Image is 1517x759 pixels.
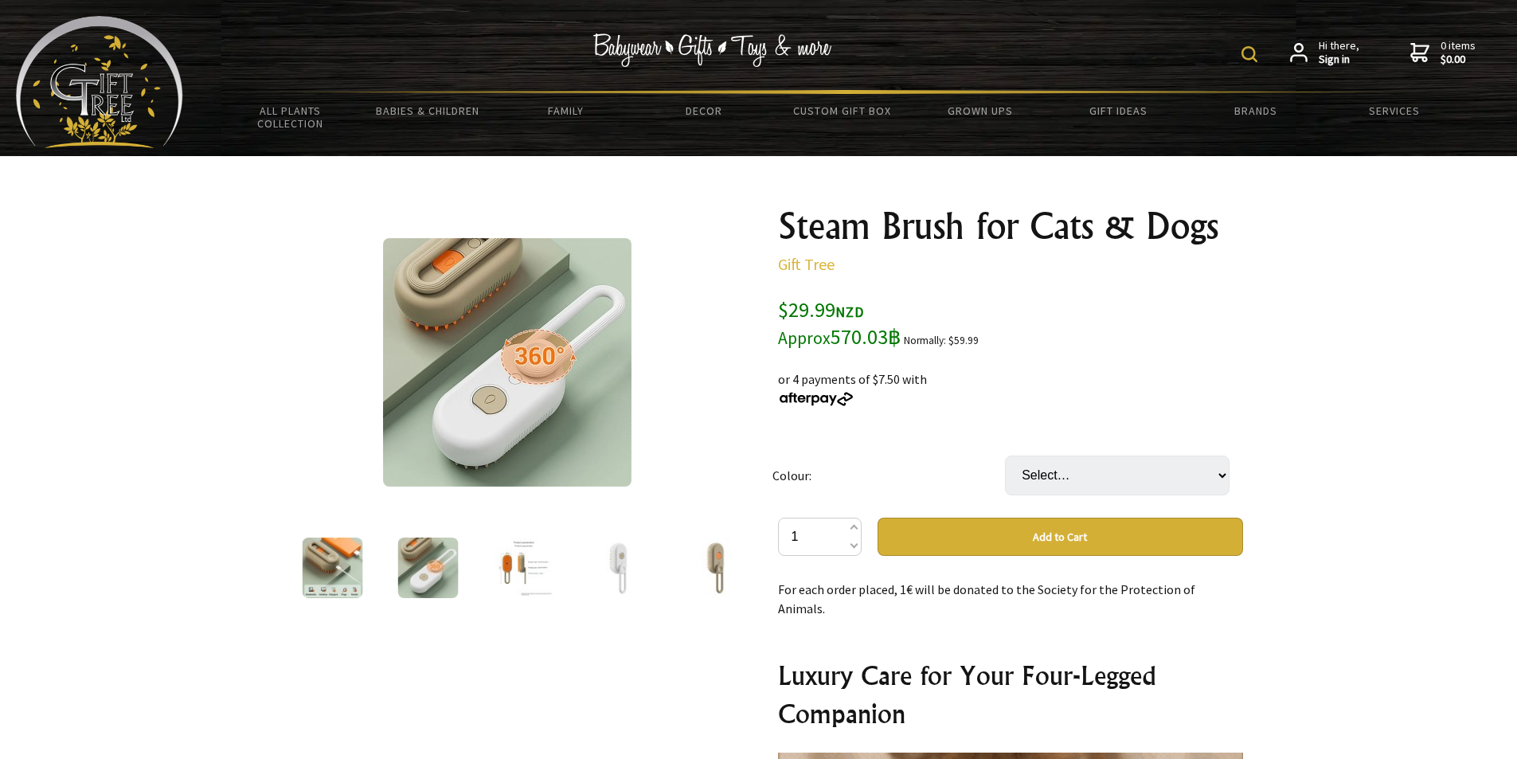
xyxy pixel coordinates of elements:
button: Add to Cart [878,518,1243,556]
small: Approx [778,327,831,349]
h1: Steam Brush for Cats & Dogs [778,207,1243,245]
a: Gift Tree [778,254,835,274]
a: Decor [635,94,772,127]
span: $29.99 570.03฿ [778,296,901,350]
img: Afterpay [778,392,854,406]
a: Babies & Children [359,94,497,127]
img: Babyware - Gifts - Toys and more... [16,16,183,148]
a: Services [1325,94,1463,127]
span: Hi there, [1319,39,1359,67]
span: 0 items [1441,38,1476,67]
span: NZD [835,303,864,321]
h2: Luxury Care for Your Four-Legged Companion [778,656,1243,733]
img: Babywear - Gifts - Toys & more [593,33,832,67]
a: Gift Ideas [1049,94,1187,127]
img: Steam Brush for Cats & Dogs [302,538,362,598]
strong: Sign in [1319,53,1359,67]
img: Steam Brush for Cats & Dogs [383,238,631,487]
a: 0 items$0.00 [1410,39,1476,67]
img: Steam Brush for Cats & Dogs [493,538,553,598]
a: Custom Gift Box [773,94,911,127]
img: Steam Brush for Cats & Dogs [684,538,745,598]
small: Normally: $59.99 [904,334,979,347]
a: All Plants Collection [221,94,359,140]
a: Hi there,Sign in [1290,39,1359,67]
img: product search [1241,46,1257,62]
strong: $0.00 [1441,53,1476,67]
p: For each order placed, 1€ will be donated to the Society for the Protection of Animals. [778,580,1243,618]
div: or 4 payments of $7.50 with [778,350,1243,408]
a: Family [497,94,635,127]
a: Brands [1187,94,1325,127]
img: Steam Brush for Cats & Dogs [397,538,458,598]
td: Colour: [772,433,1005,518]
a: Grown Ups [911,94,1049,127]
img: Steam Brush for Cats & Dogs [588,538,649,598]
